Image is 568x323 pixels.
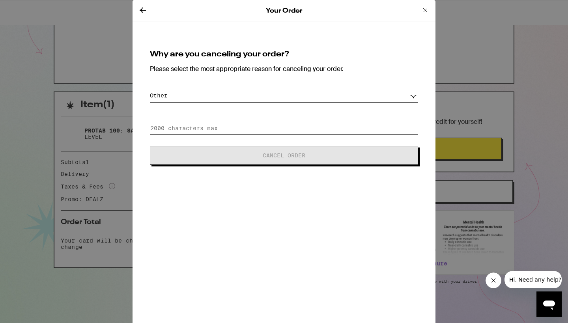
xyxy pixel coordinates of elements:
[150,65,418,73] p: Please select the most appropriate reason for canceling your order.
[536,291,562,317] iframe: Button to launch messaging window
[263,153,305,158] span: Cancel Order
[150,146,418,165] button: Cancel Order
[150,122,418,134] input: 2000 characters max
[504,271,562,288] iframe: Message from company
[150,50,418,58] h3: Why are you canceling your order?
[486,273,501,288] iframe: Close message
